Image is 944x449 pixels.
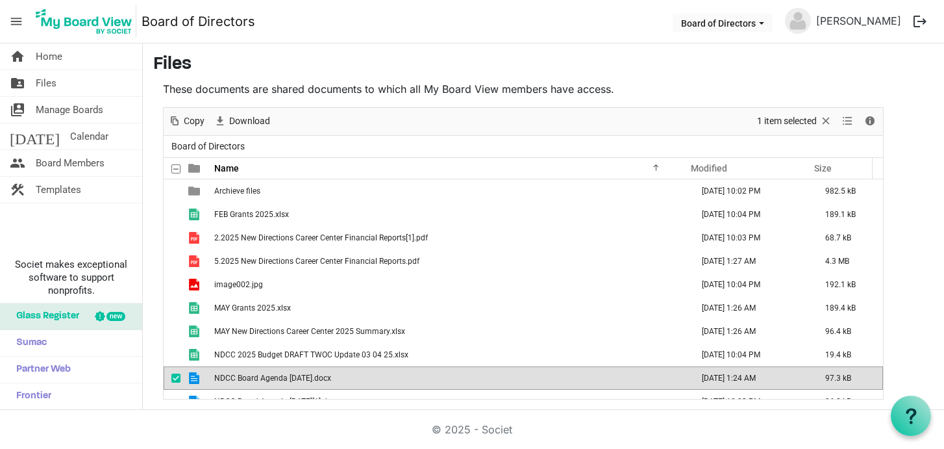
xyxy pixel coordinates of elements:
td: checkbox [164,343,180,366]
span: Download [228,113,271,129]
td: is template cell column header type [180,179,210,203]
span: Copy [182,113,206,129]
td: March 22, 2025 10:02 PM column header Modified [688,179,812,203]
td: 96.8 kB is template cell column header Size [812,390,883,413]
td: checkbox [164,203,180,226]
span: Name [214,163,239,173]
td: is template cell column header type [180,390,210,413]
td: is template cell column header type [180,203,210,226]
td: checkbox [164,250,180,273]
td: 192.1 kB is template cell column header Size [812,273,883,296]
span: Board Members [36,150,105,176]
td: June 23, 2025 1:26 AM column header Modified [688,320,812,343]
img: My Board View Logo [32,5,136,38]
td: checkbox [164,366,180,390]
span: FEB Grants 2025.xlsx [214,210,289,219]
span: [DATE] [10,123,60,149]
td: 97.3 kB is template cell column header Size [812,366,883,390]
td: checkbox [164,226,180,250]
span: Modified [691,163,727,173]
td: is template cell column header type [180,226,210,250]
td: is template cell column header type [180,343,210,366]
span: MAY New Directions Career Center 2025 Summary.xlsx [214,327,405,336]
span: NDCC Board Agenda [DATE][1].docx [214,397,340,406]
button: Selection [755,113,835,129]
span: Frontier [10,383,51,409]
td: 96.4 kB is template cell column header Size [812,320,883,343]
td: FEB Grants 2025.xlsx is template cell column header Name [210,203,688,226]
div: Details [859,108,881,135]
span: menu [4,9,29,34]
td: is template cell column header type [180,273,210,296]
td: is template cell column header type [180,250,210,273]
h3: Files [153,54,934,76]
td: checkbox [164,179,180,203]
span: Archieve files [214,186,260,196]
span: people [10,150,25,176]
span: NDCC 2025 Budget DRAFT TWOC Update 03 04 25.xlsx [214,350,408,359]
span: home [10,44,25,70]
td: March 22, 2025 10:04 PM column header Modified [688,343,812,366]
a: © 2025 - Societ [432,423,512,436]
td: MAY Grants 2025.xlsx is template cell column header Name [210,296,688,320]
td: Archieve files is template cell column header Name [210,179,688,203]
span: construction [10,177,25,203]
span: Manage Boards [36,97,103,123]
td: 5.2025 New Directions Career Center Financial Reports.pdf is template cell column header Name [210,250,688,273]
span: Sumac [10,330,47,356]
span: Glass Register [10,303,79,329]
td: checkbox [164,273,180,296]
span: NDCC Board Agenda [DATE].docx [214,374,331,383]
span: Templates [36,177,81,203]
button: Copy [166,113,207,129]
td: 4.3 MB is template cell column header Size [812,250,883,273]
p: These documents are shared documents to which all My Board View members have access. [163,81,884,97]
span: Calendar [70,123,108,149]
span: Partner Web [10,357,71,383]
span: folder_shared [10,70,25,96]
span: Board of Directors [169,138,247,155]
button: Download [212,113,273,129]
button: View dropdownbutton [839,113,855,129]
span: 5.2025 New Directions Career Center Financial Reports.pdf [214,257,419,266]
td: March 22, 2025 10:04 PM column header Modified [688,203,812,226]
td: 189.4 kB is template cell column header Size [812,296,883,320]
div: new [106,312,125,321]
td: March 22, 2025 10:03 PM column header Modified [688,226,812,250]
td: 68.7 kB is template cell column header Size [812,226,883,250]
div: Clear selection [752,108,837,135]
span: Home [36,44,62,70]
span: Societ makes exceptional software to support nonprofits. [6,258,136,297]
span: MAY Grants 2025.xlsx [214,303,291,313]
button: Board of Directors dropdownbutton [673,14,773,32]
td: is template cell column header type [180,320,210,343]
a: Board of Directors [142,8,255,34]
img: no-profile-picture.svg [785,8,811,34]
div: View [837,108,859,135]
td: June 23, 2025 1:26 AM column header Modified [688,296,812,320]
span: switch_account [10,97,25,123]
a: My Board View Logo [32,5,142,38]
td: June 23, 2025 1:24 AM column header Modified [688,366,812,390]
td: NDCC Board Agenda Mar 2025[1].docx is template cell column header Name [210,390,688,413]
td: image002.jpg is template cell column header Name [210,273,688,296]
td: 982.5 kB is template cell column header Size [812,179,883,203]
span: Size [814,163,832,173]
td: March 22, 2025 10:03 PM column header Modified [688,390,812,413]
div: Copy [164,108,209,135]
td: checkbox [164,320,180,343]
td: 19.4 kB is template cell column header Size [812,343,883,366]
td: NDCC 2025 Budget DRAFT TWOC Update 03 04 25.xlsx is template cell column header Name [210,343,688,366]
td: NDCC Board Agenda June 2025.docx is template cell column header Name [210,366,688,390]
td: checkbox [164,390,180,413]
button: logout [906,8,934,35]
a: [PERSON_NAME] [811,8,906,34]
td: is template cell column header type [180,366,210,390]
span: 1 item selected [756,113,818,129]
td: March 22, 2025 10:04 PM column header Modified [688,273,812,296]
td: 2.2025 New Directions Career Center Financial Reports[1].pdf is template cell column header Name [210,226,688,250]
td: MAY New Directions Career Center 2025 Summary.xlsx is template cell column header Name [210,320,688,343]
td: checkbox [164,296,180,320]
td: 189.1 kB is template cell column header Size [812,203,883,226]
td: is template cell column header type [180,296,210,320]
